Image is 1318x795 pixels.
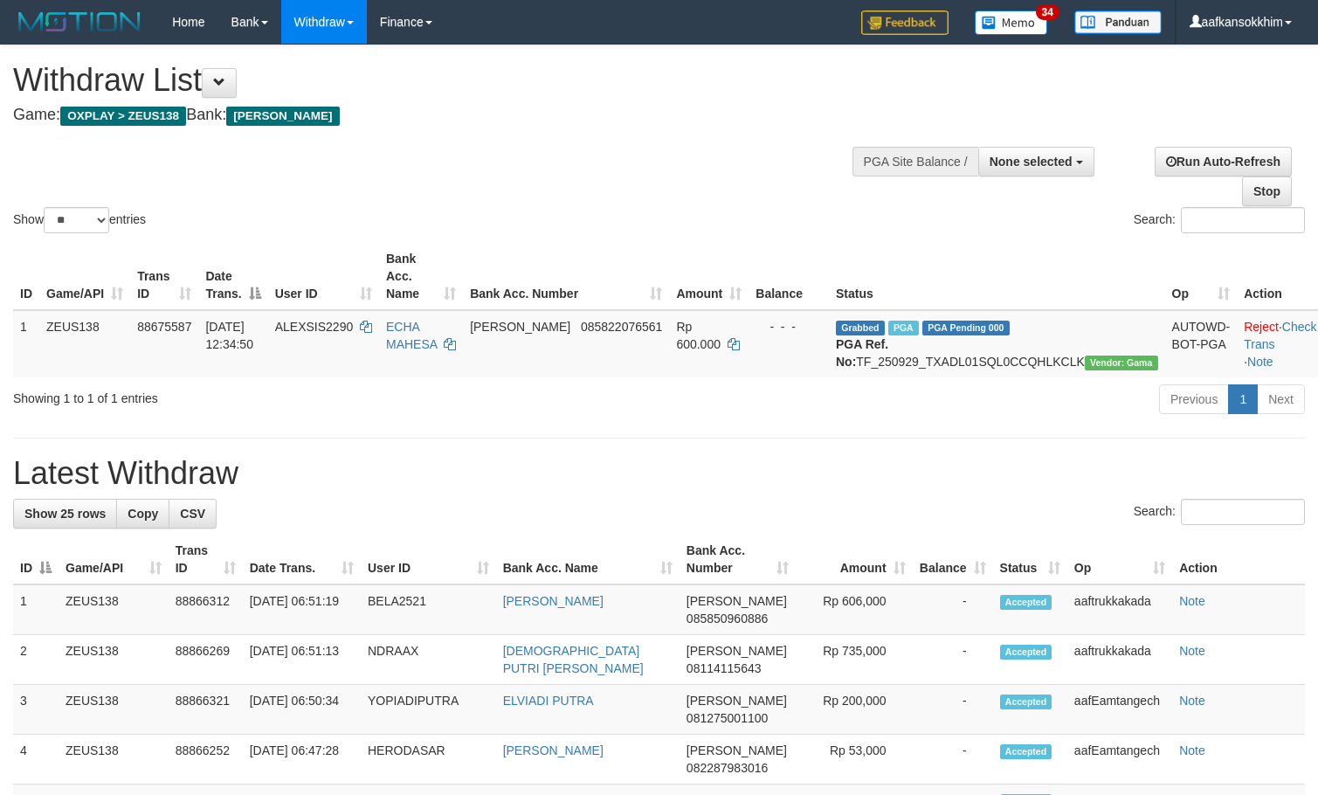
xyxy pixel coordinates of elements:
[1159,384,1229,414] a: Previous
[1067,735,1172,785] td: aafEamtangech
[680,535,796,584] th: Bank Acc. Number: activate to sort column ascending
[1179,743,1205,757] a: Note
[1000,744,1052,759] span: Accepted
[503,644,644,675] a: [DEMOGRAPHIC_DATA] PUTRI [PERSON_NAME]
[169,685,243,735] td: 88866321
[13,499,117,529] a: Show 25 rows
[361,735,496,785] td: HERODASAR
[1067,685,1172,735] td: aafEamtangech
[361,685,496,735] td: YOPIADIPUTRA
[39,310,130,377] td: ZEUS138
[130,243,198,310] th: Trans ID: activate to sort column ascending
[226,107,339,126] span: [PERSON_NAME]
[1228,384,1258,414] a: 1
[1155,147,1292,176] a: Run Auto-Refresh
[13,383,536,407] div: Showing 1 to 1 of 1 entries
[13,456,1305,491] h1: Latest Withdraw
[1172,535,1305,584] th: Action
[922,321,1010,335] span: PGA Pending
[169,584,243,635] td: 88866312
[669,243,749,310] th: Amount: activate to sort column ascending
[59,685,169,735] td: ZEUS138
[913,685,993,735] td: -
[205,320,253,351] span: [DATE] 12:34:50
[13,584,59,635] td: 1
[796,584,913,635] td: Rp 606,000
[796,535,913,584] th: Amount: activate to sort column ascending
[1036,4,1059,20] span: 34
[888,321,919,335] span: Marked by aafpengsreynich
[1067,635,1172,685] td: aaftrukkakada
[836,321,885,335] span: Grabbed
[796,635,913,685] td: Rp 735,000
[60,107,186,126] span: OXPLAY > ZEUS138
[169,535,243,584] th: Trans ID: activate to sort column ascending
[913,635,993,685] td: -
[1165,310,1238,377] td: AUTOWD-BOT-PGA
[1244,320,1316,351] a: Check Trans
[59,535,169,584] th: Game/API: activate to sort column ascending
[993,535,1067,584] th: Status: activate to sort column ascending
[169,499,217,529] a: CSV
[243,685,361,735] td: [DATE] 06:50:34
[687,612,768,626] span: Copy 085850960886 to clipboard
[829,243,1165,310] th: Status
[796,735,913,785] td: Rp 53,000
[243,535,361,584] th: Date Trans.: activate to sort column ascending
[1165,243,1238,310] th: Op: activate to sort column ascending
[1074,10,1162,34] img: panduan.png
[13,635,59,685] td: 2
[13,9,146,35] img: MOTION_logo.png
[13,735,59,785] td: 4
[13,535,59,584] th: ID: activate to sort column descending
[503,743,604,757] a: [PERSON_NAME]
[836,337,888,369] b: PGA Ref. No:
[503,594,604,608] a: [PERSON_NAME]
[1257,384,1305,414] a: Next
[852,147,978,176] div: PGA Site Balance /
[1134,499,1305,525] label: Search:
[243,735,361,785] td: [DATE] 06:47:28
[24,507,106,521] span: Show 25 rows
[1242,176,1292,206] a: Stop
[386,320,437,351] a: ECHA MAHESA
[676,320,721,351] span: Rp 600.000
[116,499,169,529] a: Copy
[581,320,662,334] span: Copy 085822076561 to clipboard
[13,685,59,735] td: 3
[198,243,267,310] th: Date Trans.: activate to sort column descending
[496,535,680,584] th: Bank Acc. Name: activate to sort column ascending
[137,320,191,334] span: 88675587
[913,584,993,635] td: -
[59,735,169,785] td: ZEUS138
[503,694,594,708] a: ELVIADI PUTRA
[1067,535,1172,584] th: Op: activate to sort column ascending
[756,318,822,335] div: - - -
[13,243,39,310] th: ID
[975,10,1048,35] img: Button%20Memo.svg
[687,644,787,658] span: [PERSON_NAME]
[1181,499,1305,525] input: Search:
[470,320,570,334] span: [PERSON_NAME]
[1134,207,1305,233] label: Search:
[44,207,109,233] select: Showentries
[361,584,496,635] td: BELA2521
[990,155,1073,169] span: None selected
[861,10,949,35] img: Feedback.jpg
[749,243,829,310] th: Balance
[687,694,787,708] span: [PERSON_NAME]
[796,685,913,735] td: Rp 200,000
[978,147,1094,176] button: None selected
[687,761,768,775] span: Copy 082287983016 to clipboard
[361,635,496,685] td: NDRAAX
[169,635,243,685] td: 88866269
[1000,645,1052,660] span: Accepted
[1085,356,1158,370] span: Vendor URL: https://trx31.1velocity.biz
[463,243,669,310] th: Bank Acc. Number: activate to sort column ascending
[687,711,768,725] span: Copy 081275001100 to clipboard
[59,584,169,635] td: ZEUS138
[1179,594,1205,608] a: Note
[268,243,379,310] th: User ID: activate to sort column ascending
[361,535,496,584] th: User ID: activate to sort column ascending
[13,207,146,233] label: Show entries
